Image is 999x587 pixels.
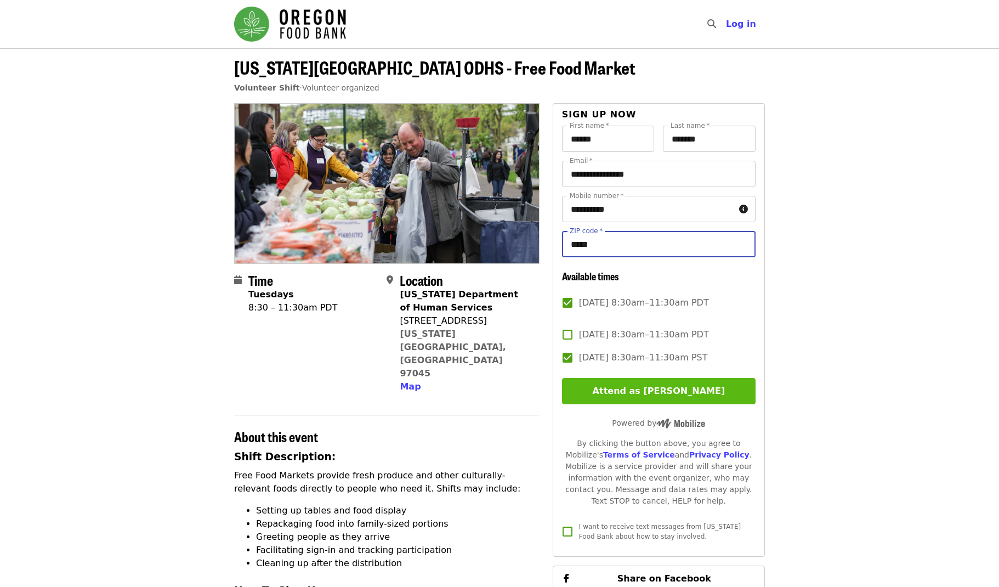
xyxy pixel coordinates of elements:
[562,126,655,152] input: First name
[387,275,393,285] i: map-marker-alt icon
[671,122,709,129] label: Last name
[234,83,379,92] span: ·
[562,109,637,120] span: Sign up now
[612,419,705,427] span: Powered by
[234,83,300,92] a: Volunteer Shift
[570,122,609,129] label: First name
[707,19,716,29] i: search icon
[562,438,756,507] div: By clicking the button above, you agree to Mobilize's and . Mobilize is a service provider and wi...
[570,228,603,234] label: ZIP code
[739,204,748,215] i: circle-info icon
[562,196,735,222] input: Mobile number
[579,296,709,309] span: [DATE] 8:30am–11:30am PDT
[256,530,540,544] li: Greeting people as they arrive
[579,328,709,341] span: [DATE] 8:30am–11:30am PDT
[234,449,540,465] h3: Shift Description:
[235,104,539,263] img: Oregon City ODHS - Free Food Market organized by Oregon Food Bank
[256,544,540,557] li: Facilitating sign-in and tracking participation
[234,54,635,80] span: [US_STATE][GEOGRAPHIC_DATA] ODHS - Free Food Market
[248,270,273,290] span: Time
[717,13,765,35] button: Log in
[400,329,506,379] a: [US_STATE][GEOGRAPHIC_DATA], [GEOGRAPHIC_DATA] 97045
[656,419,705,428] img: Powered by Mobilize
[234,7,346,42] img: Oregon Food Bank - Home
[723,11,731,37] input: Search
[562,231,756,257] input: ZIP code
[617,573,711,584] span: Share on Facebook
[234,427,318,446] span: About this event
[234,275,242,285] i: calendar icon
[579,523,741,540] span: I want to receive text messages from [US_STATE] Food Bank about how to stay involved.
[248,301,337,314] div: 8:30 – 11:30am PDT
[256,517,540,530] li: Repackaging food into family-sized portions
[726,19,756,29] span: Log in
[400,289,518,313] strong: [US_STATE] Department of Human Services
[256,557,540,570] li: Cleaning up after the distribution
[570,193,623,199] label: Mobile number
[400,381,421,392] span: Map
[579,351,708,364] span: [DATE] 8:30am–11:30am PST
[562,161,756,187] input: Email
[400,270,443,290] span: Location
[234,469,540,495] p: Free Food Markets provide fresh produce and other culturally-relevant foods directly to people wh...
[562,378,756,404] button: Attend as [PERSON_NAME]
[663,126,756,152] input: Last name
[400,314,530,328] div: [STREET_ADDRESS]
[248,289,294,300] strong: Tuesdays
[400,380,421,393] button: Map
[302,83,379,92] span: Volunteer organized
[562,269,619,283] span: Available times
[689,450,750,459] a: Privacy Policy
[603,450,675,459] a: Terms of Service
[256,504,540,517] li: Setting up tables and food display
[570,157,593,164] label: Email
